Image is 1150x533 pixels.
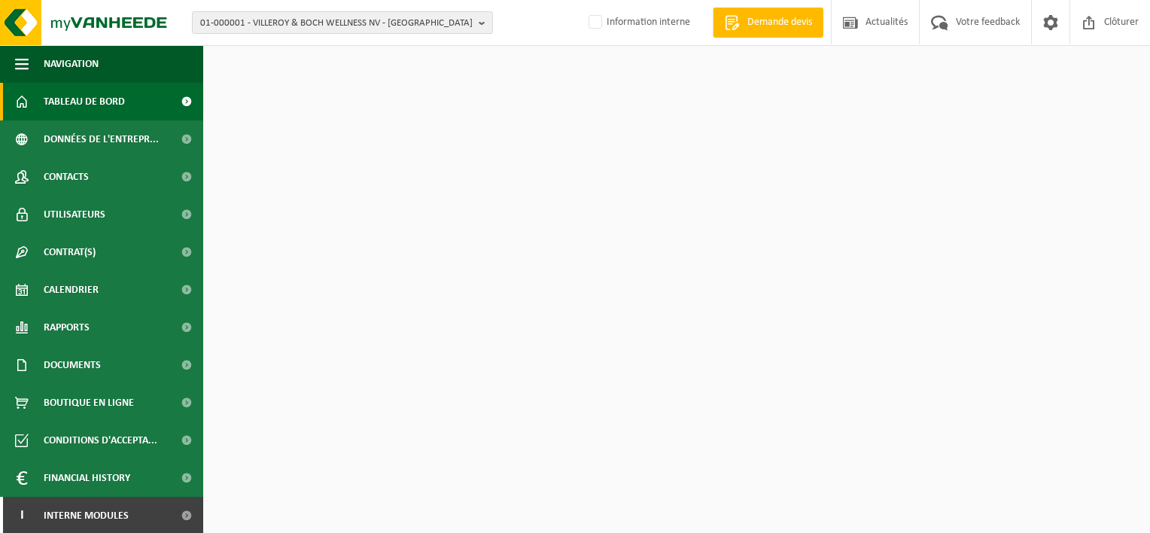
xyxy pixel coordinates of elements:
[44,309,90,346] span: Rapports
[200,12,473,35] span: 01-000001 - VILLEROY & BOCH WELLNESS NV - [GEOGRAPHIC_DATA]
[44,384,134,422] span: Boutique en ligne
[44,422,157,459] span: Conditions d'accepta...
[586,11,690,34] label: Information interne
[44,271,99,309] span: Calendrier
[44,158,89,196] span: Contacts
[44,233,96,271] span: Contrat(s)
[44,459,130,497] span: Financial History
[192,11,493,34] button: 01-000001 - VILLEROY & BOCH WELLNESS NV - [GEOGRAPHIC_DATA]
[744,15,816,30] span: Demande devis
[713,8,823,38] a: Demande devis
[44,120,159,158] span: Données de l'entrepr...
[44,346,101,384] span: Documents
[44,83,125,120] span: Tableau de bord
[44,196,105,233] span: Utilisateurs
[44,45,99,83] span: Navigation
